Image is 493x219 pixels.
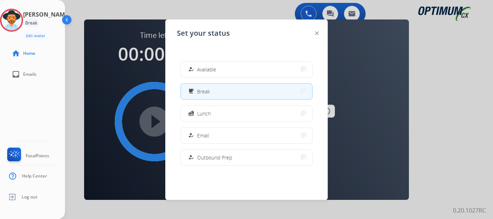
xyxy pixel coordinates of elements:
[6,148,49,164] a: FocalPoints
[22,173,47,179] span: Help Center
[26,153,49,159] span: FocalPoints
[197,88,210,95] span: Break
[23,19,39,27] div: Break
[197,132,209,139] span: Email
[197,66,216,73] span: Available
[453,206,486,215] p: 0.20.1027RC
[23,51,35,56] span: Home
[12,49,20,58] mat-icon: home
[23,32,48,40] button: Edit Avatar
[22,194,38,200] span: Log out
[23,10,70,19] h3: [PERSON_NAME]
[181,106,312,121] button: Lunch
[188,66,194,73] mat-icon: how_to_reg
[181,150,312,165] button: Outbound Prep
[197,154,232,161] span: Outbound Prep
[1,10,22,30] img: avatar
[188,110,194,117] mat-icon: fastfood
[188,132,194,139] mat-icon: how_to_reg
[181,128,312,143] button: Email
[188,88,194,95] mat-icon: free_breakfast
[181,84,312,99] button: Break
[23,71,36,77] span: Emails
[197,110,211,117] span: Lunch
[177,28,230,38] span: Set your status
[181,62,312,77] button: Available
[315,31,319,35] img: close-button
[12,70,20,79] mat-icon: inbox
[188,154,194,161] mat-icon: how_to_reg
